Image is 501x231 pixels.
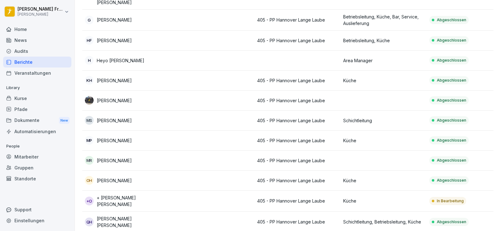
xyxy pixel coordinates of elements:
[437,78,466,83] p: Abgeschlossen
[257,117,338,124] p: 405 - PP Hannover Lange Laube
[437,158,466,163] p: Abgeschlossen
[85,116,94,125] div: MS
[97,17,132,23] p: [PERSON_NAME]
[437,219,466,225] p: Abgeschlossen
[343,13,424,27] p: Betriebsleitung, Küche, Bar, Service, Auslieferung
[3,141,71,151] p: People
[343,137,424,144] p: Küche
[97,57,144,64] p: Heyo [PERSON_NAME]
[3,35,71,46] a: News
[257,97,338,104] p: 405 - PP Hannover Lange Laube
[257,218,338,225] p: 405 - PP Hannover Lange Laube
[437,138,466,143] p: Abgeschlossen
[343,77,424,84] p: Küche
[257,157,338,164] p: 405 - PP Hannover Lange Laube
[257,37,338,44] p: 405 - PP Hannover Lange Laube
[257,198,338,204] p: 405 - PP Hannover Lange Laube
[85,36,94,45] div: HF
[3,57,71,68] a: Berichte
[3,162,71,173] a: Gruppen
[343,117,424,124] p: Schichtleitung
[97,215,166,228] p: [PERSON_NAME] [PERSON_NAME]
[97,177,132,184] p: [PERSON_NAME]
[85,176,94,185] div: OH
[18,12,63,17] p: [PERSON_NAME]
[343,198,424,204] p: Küche
[437,98,466,103] p: Abgeschlossen
[97,117,132,124] p: [PERSON_NAME]
[85,218,94,226] div: QH
[437,198,464,204] p: In Bearbeitung
[85,76,94,85] div: KH
[3,215,71,226] a: Einstellungen
[343,57,424,64] p: Area Manager
[3,68,71,78] a: Veranstaltungen
[343,218,424,225] p: Schichtleitung, Betriebsleitung, Küche
[3,115,71,126] a: DokumenteNew
[3,83,71,93] p: Library
[3,126,71,137] a: Automatisierungen
[3,173,71,184] a: Standorte
[437,38,466,43] p: Abgeschlossen
[437,118,466,123] p: Abgeschlossen
[97,77,132,84] p: [PERSON_NAME]
[85,96,94,105] img: ebisw4eyqw52ue38ndm2lwyh.png
[3,204,71,215] div: Support
[85,16,94,24] div: G
[257,137,338,144] p: 405 - PP Hannover Lange Laube
[85,56,94,65] div: H
[257,77,338,84] p: 405 - PP Hannover Lange Laube
[3,93,71,104] a: Kurse
[437,17,466,23] p: Abgeschlossen
[257,177,338,184] p: 405 - PP Hannover Lange Laube
[3,24,71,35] a: Home
[97,137,132,144] p: [PERSON_NAME]
[3,115,71,126] div: Dokumente
[18,7,63,12] p: [PERSON_NAME] Frontini
[437,58,466,63] p: Abgeschlossen
[3,104,71,115] a: Pfade
[437,178,466,183] p: Abgeschlossen
[257,17,338,23] p: 405 - PP Hannover Lange Laube
[85,136,94,145] div: MP
[85,197,94,205] div: +O
[97,194,166,208] p: + [PERSON_NAME] [PERSON_NAME]
[343,37,424,44] p: Betriebsleitung, Küche
[85,156,94,165] div: MR
[3,46,71,57] a: Audits
[343,177,424,184] p: Küche
[97,157,132,164] p: [PERSON_NAME]
[97,37,132,44] p: [PERSON_NAME]
[3,151,71,162] a: Mitarbeiter
[59,117,70,124] div: New
[97,97,132,104] p: [PERSON_NAME]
